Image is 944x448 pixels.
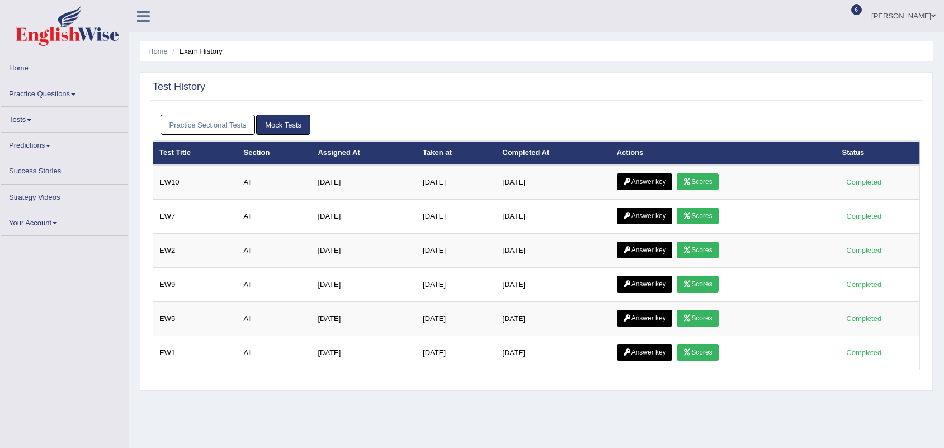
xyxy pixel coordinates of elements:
[677,242,718,258] a: Scores
[677,208,718,224] a: Scores
[617,310,672,327] a: Answer key
[1,133,128,154] a: Predictions
[153,200,238,234] td: EW7
[496,142,610,165] th: Completed At
[311,165,417,200] td: [DATE]
[617,344,672,361] a: Answer key
[496,336,610,370] td: [DATE]
[1,185,128,206] a: Strategy Videos
[153,82,205,93] h2: Test History
[842,244,886,256] div: Completed
[496,200,610,234] td: [DATE]
[1,55,128,77] a: Home
[311,336,417,370] td: [DATE]
[842,279,886,290] div: Completed
[617,208,672,224] a: Answer key
[677,276,718,293] a: Scores
[496,165,610,200] td: [DATE]
[496,234,610,268] td: [DATE]
[417,234,496,268] td: [DATE]
[617,173,672,190] a: Answer key
[153,165,238,200] td: EW10
[148,47,168,55] a: Home
[238,302,312,336] td: All
[496,302,610,336] td: [DATE]
[153,302,238,336] td: EW5
[153,142,238,165] th: Test Title
[842,176,886,188] div: Completed
[417,165,496,200] td: [DATE]
[417,302,496,336] td: [DATE]
[417,268,496,302] td: [DATE]
[611,142,836,165] th: Actions
[169,46,223,56] li: Exam History
[311,200,417,234] td: [DATE]
[417,142,496,165] th: Taken at
[238,268,312,302] td: All
[677,344,718,361] a: Scores
[153,268,238,302] td: EW9
[851,4,862,15] span: 6
[238,142,312,165] th: Section
[256,115,310,135] a: Mock Tests
[1,158,128,180] a: Success Stories
[161,115,256,135] a: Practice Sectional Tests
[617,276,672,293] a: Answer key
[1,107,128,129] a: Tests
[842,347,886,359] div: Completed
[238,200,312,234] td: All
[417,336,496,370] td: [DATE]
[836,142,920,165] th: Status
[417,200,496,234] td: [DATE]
[311,302,417,336] td: [DATE]
[677,310,718,327] a: Scores
[153,234,238,268] td: EW2
[496,268,610,302] td: [DATE]
[238,336,312,370] td: All
[311,142,417,165] th: Assigned At
[311,234,417,268] td: [DATE]
[311,268,417,302] td: [DATE]
[617,242,672,258] a: Answer key
[238,234,312,268] td: All
[153,336,238,370] td: EW1
[1,81,128,103] a: Practice Questions
[238,165,312,200] td: All
[1,210,128,232] a: Your Account
[677,173,718,190] a: Scores
[842,313,886,324] div: Completed
[842,210,886,222] div: Completed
